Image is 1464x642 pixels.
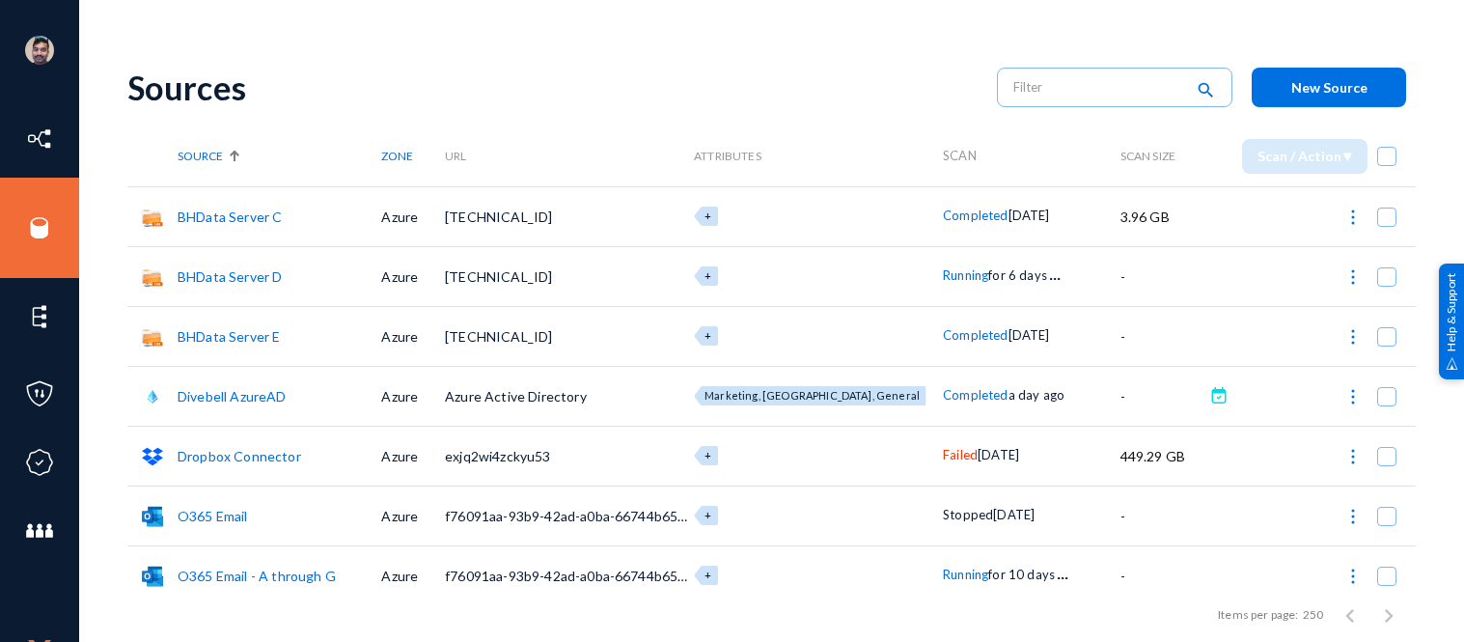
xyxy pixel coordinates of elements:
[381,149,445,163] div: Zone
[178,268,282,285] a: BHData Server D
[142,386,163,407] img: azuread.png
[178,508,248,524] a: O365 Email
[943,327,1008,343] span: Completed
[943,567,988,582] span: Running
[25,379,54,408] img: icon-policies.svg
[704,209,711,222] span: +
[1446,357,1458,370] img: help_support.svg
[381,306,445,366] td: Azure
[381,186,445,246] td: Azure
[178,209,282,225] a: BHData Server C
[1064,560,1068,583] span: .
[1343,267,1363,287] img: icon-more.svg
[445,568,708,584] span: f76091aa-93b9-42ad-a0ba-66744b65c468
[1008,387,1064,403] span: a day ago
[1008,208,1050,223] span: [DATE]
[381,366,445,426] td: Azure
[704,269,711,282] span: +
[943,507,993,522] span: Stopped
[943,387,1008,403] span: Completed
[988,267,1047,283] span: for 6 days
[1061,560,1064,583] span: .
[445,268,552,285] span: [TECHNICAL_ID]
[381,486,445,545] td: Azure
[1120,486,1204,545] td: -
[445,448,550,464] span: exjq2wi4zckyu53
[445,209,552,225] span: [TECHNICAL_ID]
[943,148,977,163] span: Scan
[178,149,223,163] span: Source
[1194,78,1217,104] mat-icon: search
[1343,447,1363,466] img: icon-more.svg
[704,509,711,521] span: +
[142,566,163,587] img: o365mail.svg
[445,328,552,345] span: [TECHNICAL_ID]
[943,208,1008,223] span: Completed
[142,446,163,467] img: dropbox.svg
[127,68,978,107] div: Sources
[988,567,1055,582] span: for 10 days
[25,36,54,65] img: ACg8ocK1ZkZ6gbMmCU1AeqPIsBvrTWeY1xNXvgxNjkUXxjcqAiPEIvU=s96-c
[1008,327,1050,343] span: [DATE]
[704,449,711,461] span: +
[25,125,54,154] img: icon-inventory.svg
[993,507,1035,522] span: [DATE]
[943,447,978,462] span: Failed
[1252,68,1406,107] button: New Source
[142,506,163,527] img: o365mail.svg
[1057,560,1061,583] span: .
[178,388,287,405] a: Divebell AzureAD
[1343,507,1363,526] img: icon-more.svg
[25,302,54,331] img: icon-elements.svg
[1120,545,1204,605] td: -
[943,267,988,283] span: Running
[1120,426,1204,486] td: 449.29 GB
[1291,79,1367,96] span: New Source
[1343,567,1363,586] img: icon-more.svg
[142,207,163,228] img: smb.png
[381,426,445,486] td: Azure
[1120,149,1175,163] span: Scan Size
[178,149,381,163] div: Source
[1331,596,1369,634] button: Previous page
[978,447,1019,462] span: [DATE]
[25,448,54,477] img: icon-compliance.svg
[178,568,336,584] a: O365 Email - A through G
[1013,72,1183,101] input: Filter
[381,545,445,605] td: Azure
[704,329,711,342] span: +
[1120,366,1204,426] td: -
[1120,246,1204,306] td: -
[178,328,280,345] a: BHData Server E
[1303,606,1323,624] div: 250
[1439,263,1464,378] div: Help & Support
[142,326,163,348] img: smb.png
[381,149,413,163] span: Zone
[1343,327,1363,347] img: icon-more.svg
[1120,186,1204,246] td: 3.96 GB
[1369,596,1408,634] button: Next page
[25,516,54,545] img: icon-members.svg
[445,388,587,405] span: Azure Active Directory
[1343,208,1363,227] img: icon-more.svg
[445,149,466,163] span: URL
[1057,261,1061,284] span: .
[1343,387,1363,406] img: icon-more.svg
[704,389,920,402] span: Marketing, [GEOGRAPHIC_DATA], General
[1218,606,1298,624] div: Items per page:
[445,508,708,524] span: f76091aa-93b9-42ad-a0ba-66744b65c468
[25,213,54,242] img: icon-sources.svg
[1053,261,1057,284] span: .
[704,569,711,581] span: +
[381,246,445,306] td: Azure
[1120,306,1204,366] td: -
[178,448,301,464] a: Dropbox Connector
[1049,261,1053,284] span: .
[142,266,163,288] img: smb.png
[694,149,761,163] span: Attributes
